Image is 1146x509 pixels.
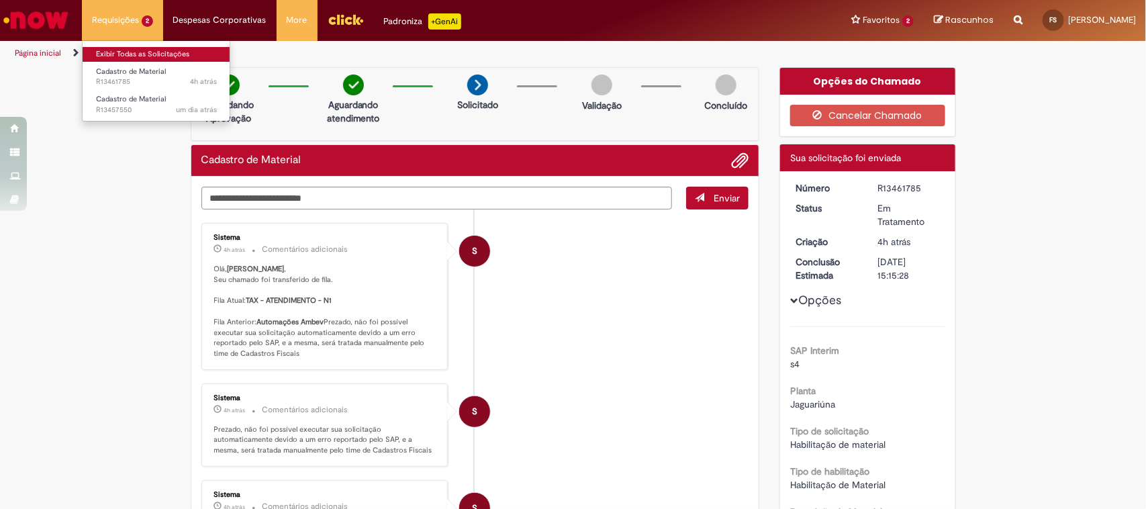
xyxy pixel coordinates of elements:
span: Enviar [714,192,740,204]
div: System [459,236,490,267]
div: System [459,396,490,427]
a: Aberto R13457550 : Cadastro de Material [83,92,230,117]
a: Exibir Todas as Solicitações [83,47,230,62]
img: img-circle-grey.png [591,75,612,95]
span: S [472,235,477,267]
p: Prezado, não foi possível executar sua solicitação automaticamente devido a um erro reportado pel... [214,424,438,456]
span: Favoritos [863,13,900,27]
dt: Número [785,181,868,195]
span: s4 [790,358,800,370]
h2: Cadastro de Material Histórico de tíquete [201,154,301,167]
dt: Status [785,201,868,215]
div: Opções do Chamado [780,68,955,95]
p: Validação [582,99,622,112]
span: R13461785 [96,77,217,87]
small: Comentários adicionais [262,244,348,255]
ul: Requisições [82,40,230,122]
span: Cadastro de Material [96,66,166,77]
div: R13461785 [878,181,941,195]
p: Solicitado [457,98,498,111]
div: Sistema [214,234,438,242]
div: 29/08/2025 11:15:20 [878,235,941,248]
button: Cancelar Chamado [790,105,945,126]
div: Padroniza [384,13,461,30]
span: Cadastro de Material [96,94,166,104]
span: [PERSON_NAME] [1068,14,1136,26]
ul: Trilhas de página [10,41,754,66]
span: Jaguariúna [790,398,835,410]
span: Rascunhos [945,13,994,26]
p: Olá, , Seu chamado foi transferido de fila. Fila Atual: Fila Anterior: Prezado, não foi possível ... [214,264,438,359]
span: FS [1050,15,1057,24]
img: click_logo_yellow_360x200.png [328,9,364,30]
img: ServiceNow [1,7,70,34]
a: Página inicial [15,48,61,58]
textarea: Digite sua mensagem aqui... [201,187,673,210]
span: 4h atrás [878,236,911,248]
b: [PERSON_NAME] [228,264,285,274]
img: check-circle-green.png [343,75,364,95]
a: Aberto R13461785 : Cadastro de Material [83,64,230,89]
time: 29/08/2025 11:15:24 [190,77,217,87]
span: 4h atrás [190,77,217,87]
span: 2 [902,15,914,27]
span: um dia atrás [176,105,217,115]
span: 4h atrás [224,246,246,254]
span: 2 [142,15,153,27]
small: Comentários adicionais [262,404,348,416]
span: Habilitação de Material [790,479,886,491]
span: Sua solicitação foi enviada [790,152,901,164]
span: Requisições [92,13,139,27]
button: Enviar [686,187,749,210]
div: [DATE] 15:15:28 [878,255,941,282]
dt: Conclusão Estimada [785,255,868,282]
b: SAP Interim [790,344,839,357]
p: Aguardando atendimento [321,98,386,125]
b: Tipo de habilitação [790,465,869,477]
span: 4h atrás [224,406,246,414]
time: 28/08/2025 12:21:46 [176,105,217,115]
button: Adicionar anexos [731,152,749,169]
span: More [287,13,307,27]
a: Rascunhos [934,14,994,27]
b: Planta [790,385,816,397]
div: Em Tratamento [878,201,941,228]
p: +GenAi [428,13,461,30]
img: arrow-next.png [467,75,488,95]
span: S [472,396,477,428]
b: Automações Ambev [257,317,324,327]
div: Sistema [214,491,438,499]
time: 29/08/2025 11:15:20 [878,236,911,248]
img: img-circle-grey.png [716,75,736,95]
b: Tipo de solicitação [790,425,869,437]
p: Concluído [704,99,747,112]
b: TAX - ATENDIMENTO - N1 [246,295,332,306]
dt: Criação [785,235,868,248]
div: Sistema [214,394,438,402]
time: 29/08/2025 11:15:33 [224,406,246,414]
span: R13457550 [96,105,217,115]
time: 29/08/2025 11:15:33 [224,246,246,254]
span: Habilitação de material [790,438,886,451]
span: Despesas Corporativas [173,13,267,27]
